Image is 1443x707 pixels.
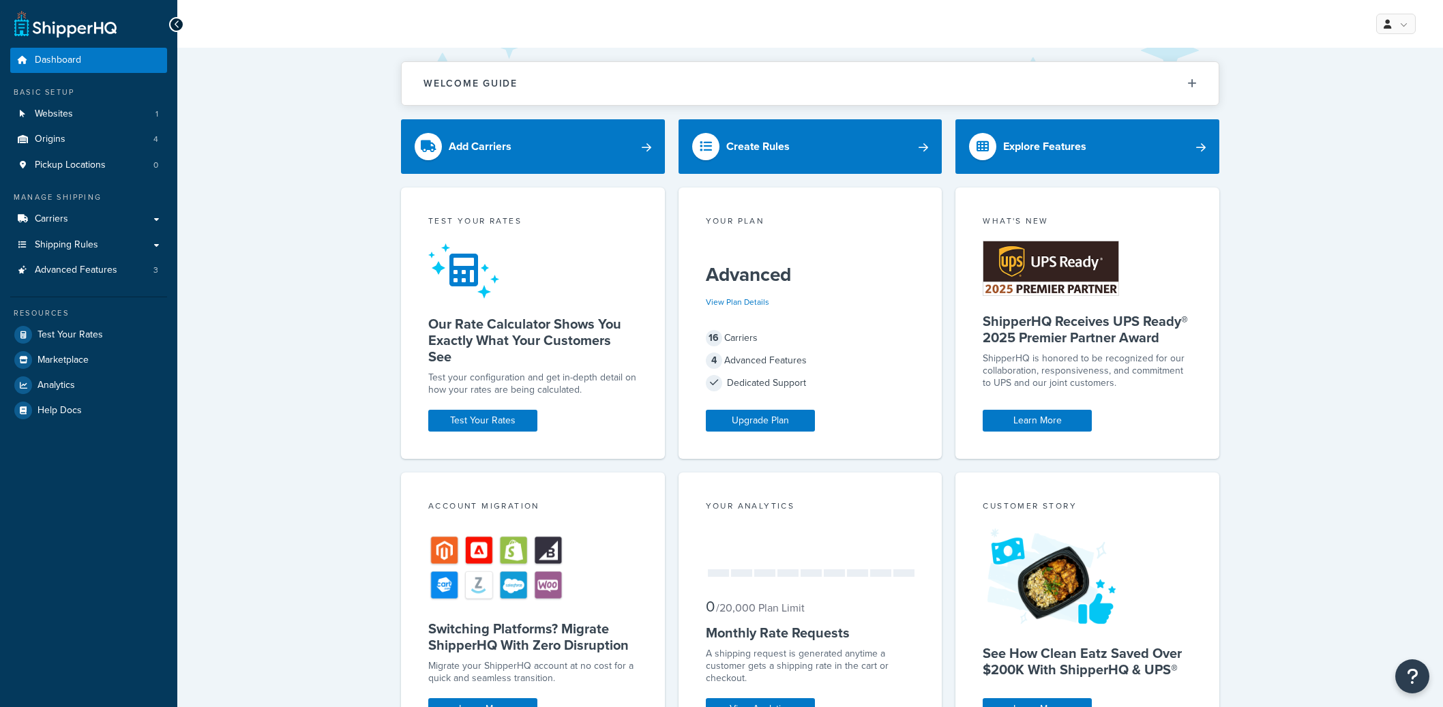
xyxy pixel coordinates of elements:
[10,127,167,152] li: Origins
[38,380,75,391] span: Analytics
[706,264,915,286] h5: Advanced
[10,373,167,397] a: Analytics
[716,600,805,616] small: / 20,000 Plan Limit
[10,127,167,152] a: Origins4
[706,329,915,348] div: Carriers
[153,160,158,171] span: 0
[10,258,167,283] a: Advanced Features3
[428,215,638,230] div: Test your rates
[153,134,158,145] span: 4
[10,322,167,347] a: Test Your Rates
[706,500,915,515] div: Your Analytics
[35,108,73,120] span: Websites
[428,500,638,515] div: Account Migration
[10,153,167,178] li: Pickup Locations
[35,265,117,276] span: Advanced Features
[10,348,167,372] a: Marketplace
[428,660,638,685] div: Migrate your ShipperHQ account at no cost for a quick and seamless transition.
[1003,137,1086,156] div: Explore Features
[38,355,89,366] span: Marketplace
[706,595,715,618] span: 0
[726,137,790,156] div: Create Rules
[706,648,915,685] div: A shipping request is generated anytime a customer gets a shipping rate in the cart or checkout.
[10,153,167,178] a: Pickup Locations0
[706,330,722,346] span: 16
[983,410,1092,432] a: Learn More
[35,239,98,251] span: Shipping Rules
[35,134,65,145] span: Origins
[706,625,915,641] h5: Monthly Rate Requests
[706,215,915,230] div: Your Plan
[35,55,81,66] span: Dashboard
[153,265,158,276] span: 3
[983,500,1192,515] div: Customer Story
[983,313,1192,346] h5: ShipperHQ Receives UPS Ready® 2025 Premier Partner Award
[155,108,158,120] span: 1
[706,352,722,369] span: 4
[1395,659,1429,693] button: Open Resource Center
[38,329,103,341] span: Test Your Rates
[401,119,665,174] a: Add Carriers
[706,374,915,393] div: Dedicated Support
[428,410,537,432] a: Test Your Rates
[10,192,167,203] div: Manage Shipping
[423,78,518,89] h2: Welcome Guide
[706,351,915,370] div: Advanced Features
[983,352,1192,389] p: ShipperHQ is honored to be recognized for our collaboration, responsiveness, and commitment to UP...
[10,232,167,258] a: Shipping Rules
[706,410,815,432] a: Upgrade Plan
[10,102,167,127] li: Websites
[428,316,638,365] h5: Our Rate Calculator Shows You Exactly What Your Customers See
[35,160,106,171] span: Pickup Locations
[706,296,769,308] a: View Plan Details
[983,645,1192,678] h5: See How Clean Eatz Saved Over $200K With ShipperHQ & UPS®
[10,398,167,423] a: Help Docs
[10,48,167,73] a: Dashboard
[983,215,1192,230] div: What's New
[35,213,68,225] span: Carriers
[10,102,167,127] a: Websites1
[955,119,1219,174] a: Explore Features
[10,258,167,283] li: Advanced Features
[10,307,167,319] div: Resources
[10,87,167,98] div: Basic Setup
[402,62,1219,105] button: Welcome Guide
[428,620,638,653] h5: Switching Platforms? Migrate ShipperHQ With Zero Disruption
[10,207,167,232] a: Carriers
[449,137,511,156] div: Add Carriers
[38,405,82,417] span: Help Docs
[679,119,942,174] a: Create Rules
[428,372,638,396] div: Test your configuration and get in-depth detail on how your rates are being calculated.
